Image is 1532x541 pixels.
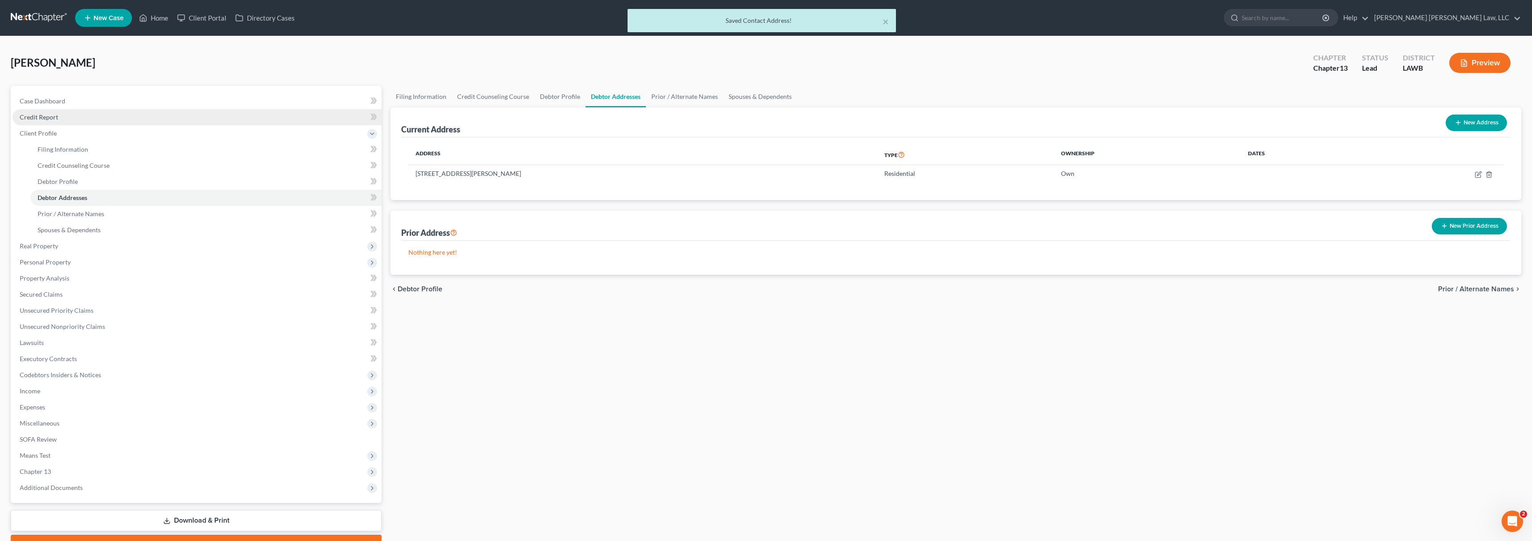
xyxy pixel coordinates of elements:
a: Prior / Alternate Names [30,206,382,222]
a: Debtor Addresses [586,86,646,107]
span: 13 [1340,64,1348,72]
button: Prior / Alternate Names chevron_right [1438,285,1521,293]
td: Residential [877,165,1054,182]
span: Client Profile [20,129,57,137]
div: Lead [1362,63,1388,73]
span: Expenses [20,403,45,411]
a: Secured Claims [13,286,382,302]
span: Executory Contracts [20,355,77,362]
div: Current Address [401,124,460,135]
span: [PERSON_NAME] [11,56,95,69]
a: Filing Information [390,86,452,107]
span: 2 [1520,511,1527,518]
span: Prior / Alternate Names [38,210,104,217]
a: Case Dashboard [13,93,382,109]
span: Unsecured Priority Claims [20,307,93,314]
a: Filing Information [30,141,382,158]
button: Preview [1449,53,1511,73]
span: Miscellaneous [20,419,59,427]
a: Credit Counseling Course [452,86,535,107]
button: New Prior Address [1432,218,1507,234]
span: Personal Property [20,258,71,266]
a: Spouses & Dependents [30,222,382,238]
div: LAWB [1403,63,1435,73]
span: SOFA Review [20,435,57,443]
a: Executory Contracts [13,351,382,367]
span: Means Test [20,452,51,459]
div: District [1403,53,1435,63]
span: Secured Claims [20,290,63,298]
a: Property Analysis [13,270,382,286]
div: Saved Contact Address! [635,16,889,25]
span: Additional Documents [20,484,83,491]
i: chevron_right [1514,285,1521,293]
span: Filing Information [38,145,88,153]
a: Debtor Profile [535,86,586,107]
span: Property Analysis [20,274,69,282]
button: New Address [1446,115,1507,131]
iframe: Intercom live chat [1502,511,1523,532]
a: Unsecured Priority Claims [13,302,382,319]
a: Credit Counseling Course [30,158,382,174]
button: chevron_left Debtor Profile [390,285,442,293]
th: Dates [1241,145,1363,165]
div: Chapter [1313,63,1348,73]
span: Debtor Profile [38,178,78,185]
span: Chapter 13 [20,468,51,475]
p: Nothing here yet! [408,248,1503,257]
a: SOFA Review [13,431,382,447]
a: Lawsuits [13,335,382,351]
a: Credit Report [13,109,382,125]
a: Download & Print [11,510,382,531]
div: Chapter [1313,53,1348,63]
td: Own [1054,165,1241,182]
th: Address [408,145,877,165]
div: Status [1362,53,1388,63]
div: Prior Address [401,227,457,238]
span: Debtor Addresses [38,194,87,201]
span: Prior / Alternate Names [1438,285,1514,293]
a: Debtor Profile [30,174,382,190]
span: Credit Report [20,113,58,121]
td: [STREET_ADDRESS][PERSON_NAME] [408,165,877,182]
span: Lawsuits [20,339,44,346]
span: Real Property [20,242,58,250]
th: Type [877,145,1054,165]
span: Codebtors Insiders & Notices [20,371,101,379]
i: chevron_left [390,285,398,293]
span: Case Dashboard [20,97,65,105]
span: Unsecured Nonpriority Claims [20,323,105,330]
a: Prior / Alternate Names [646,86,723,107]
span: Spouses & Dependents [38,226,101,234]
a: Debtor Addresses [30,190,382,206]
span: Credit Counseling Course [38,162,110,169]
a: Spouses & Dependents [723,86,797,107]
th: Ownership [1054,145,1241,165]
a: Unsecured Nonpriority Claims [13,319,382,335]
button: × [883,16,889,27]
span: Income [20,387,40,395]
span: Debtor Profile [398,285,442,293]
